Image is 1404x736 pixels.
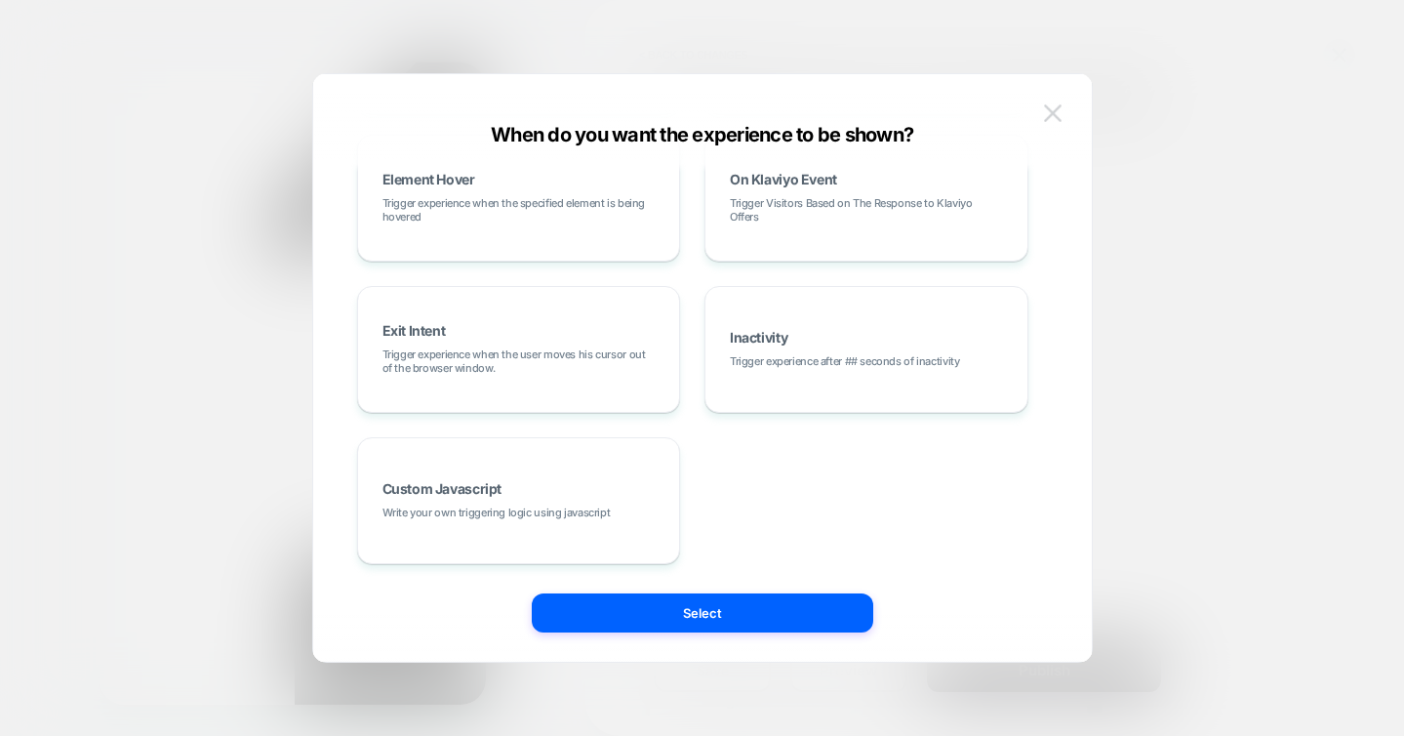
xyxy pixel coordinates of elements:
[382,348,656,375] span: Trigger experience when the user moves his cursor out of the browser window.
[730,354,959,368] span: Trigger experience after ## seconds of inactivity
[491,123,913,146] span: When do you want the experience to be shown?
[1044,104,1062,121] img: close
[382,196,656,224] span: Trigger experience when the specified element is being hovered
[730,331,787,345] span: Inactivity
[532,593,873,633] button: Select
[730,196,1003,224] span: Trigger Visitors Based on The Response to Klaviyo Offers
[730,173,837,186] span: On Klaviyo Event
